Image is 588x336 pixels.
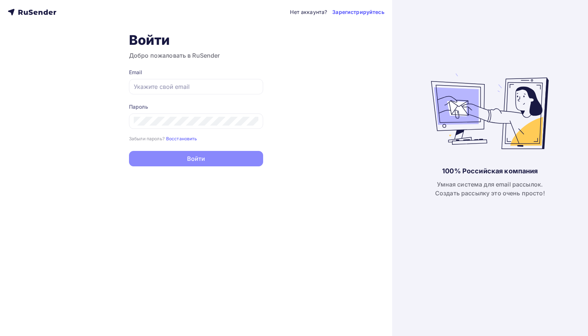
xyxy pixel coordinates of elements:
button: Войти [129,151,263,166]
div: Email [129,69,263,76]
a: Зарегистрируйтесь [332,8,384,16]
div: Умная система для email рассылок. Создать рассылку это очень просто! [435,180,545,198]
h1: Войти [129,32,263,48]
a: Восстановить [166,135,197,141]
small: Восстановить [166,136,197,141]
div: Пароль [129,103,263,111]
div: Нет аккаунта? [290,8,327,16]
div: 100% Российская компания [442,167,538,176]
input: Укажите свой email [134,82,258,91]
small: Забыли пароль? [129,136,165,141]
h3: Добро пожаловать в RuSender [129,51,263,60]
